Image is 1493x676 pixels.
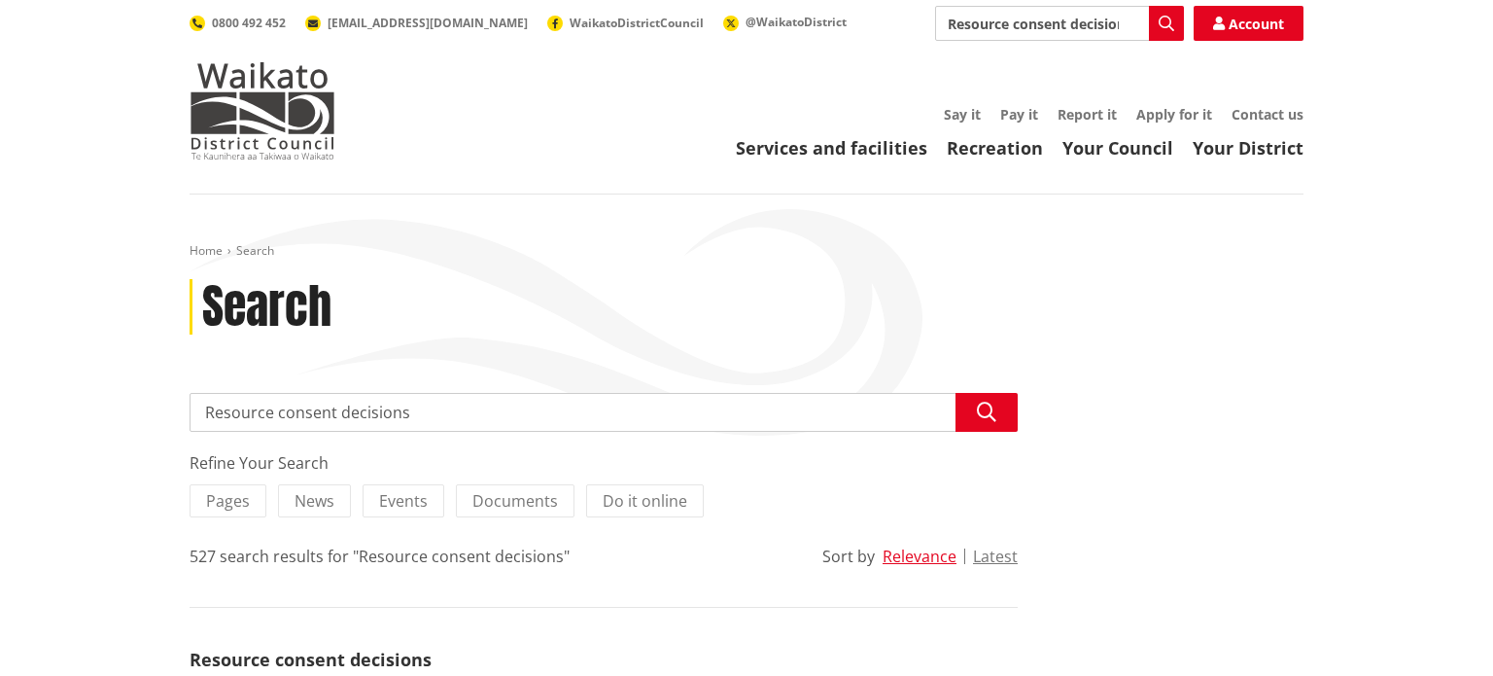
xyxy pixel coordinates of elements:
[190,62,335,160] img: Waikato District Council - Te Kaunihera aa Takiwaa o Waikato
[305,15,528,31] a: [EMAIL_ADDRESS][DOMAIN_NAME]
[1193,136,1303,160] a: Your District
[822,545,875,568] div: Sort by
[236,242,274,259] span: Search
[547,15,704,31] a: WaikatoDistrictCouncil
[746,14,847,30] span: @WaikatoDistrict
[190,393,1018,432] input: Search input
[190,451,1018,475] div: Refine Your Search
[1058,105,1117,124] a: Report it
[944,105,981,124] a: Say it
[883,548,956,565] button: Relevance
[603,490,687,512] span: Do it online
[190,15,286,31] a: 0800 492 452
[723,14,847,30] a: @WaikatoDistrict
[947,136,1043,160] a: Recreation
[190,243,1303,260] nav: breadcrumb
[570,15,704,31] span: WaikatoDistrictCouncil
[1232,105,1303,124] a: Contact us
[206,490,250,512] span: Pages
[190,545,570,568] div: 527 search results for "Resource consent decisions"
[935,6,1184,41] input: Search input
[472,490,558,512] span: Documents
[190,242,223,259] a: Home
[190,648,432,671] a: Resource consent decisions
[328,15,528,31] span: [EMAIL_ADDRESS][DOMAIN_NAME]
[295,490,334,512] span: News
[379,490,428,512] span: Events
[212,15,286,31] span: 0800 492 452
[973,548,1018,565] button: Latest
[1000,105,1038,124] a: Pay it
[1062,136,1173,160] a: Your Council
[1136,105,1212,124] a: Apply for it
[1194,6,1303,41] a: Account
[202,279,331,336] h1: Search
[736,136,927,160] a: Services and facilities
